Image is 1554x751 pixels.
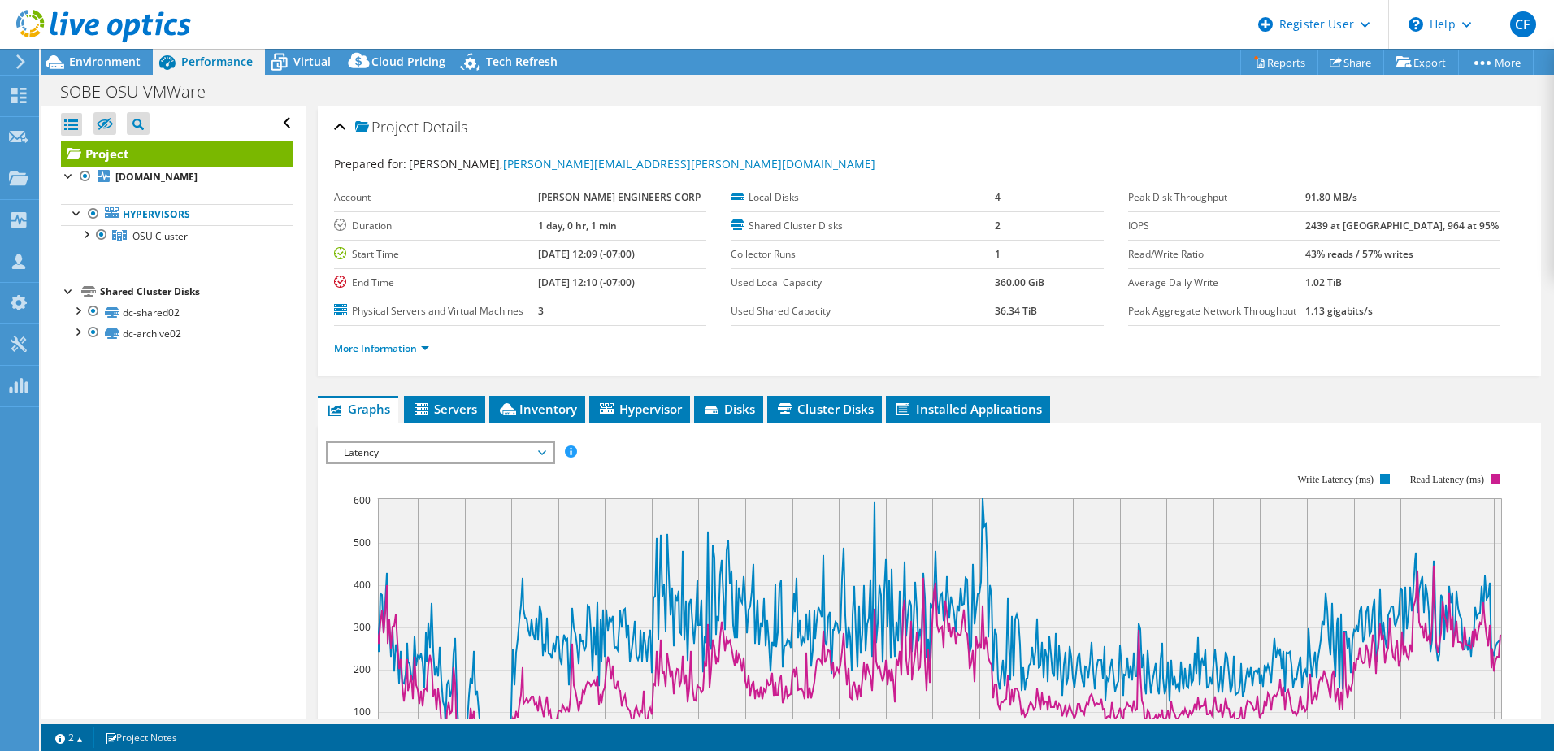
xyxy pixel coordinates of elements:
[1128,275,1306,291] label: Average Daily Write
[1305,304,1373,318] b: 1.13 gigabits/s
[355,119,419,136] span: Project
[354,662,371,676] text: 200
[69,54,141,69] span: Environment
[61,225,293,246] a: OSU Cluster
[61,204,293,225] a: Hypervisors
[1458,50,1534,75] a: More
[1410,474,1484,485] text: Read Latency (ms)
[354,705,371,718] text: 100
[702,401,755,417] span: Disks
[371,54,445,69] span: Cloud Pricing
[775,401,874,417] span: Cluster Disks
[538,219,617,232] b: 1 day, 0 hr, 1 min
[44,727,94,748] a: 2
[503,156,875,171] a: [PERSON_NAME][EMAIL_ADDRESS][PERSON_NAME][DOMAIN_NAME]
[334,341,429,355] a: More Information
[1128,246,1306,263] label: Read/Write Ratio
[354,493,371,507] text: 600
[1409,17,1423,32] svg: \n
[1305,190,1357,204] b: 91.80 MB/s
[731,303,995,319] label: Used Shared Capacity
[334,189,538,206] label: Account
[61,141,293,167] a: Project
[93,727,189,748] a: Project Notes
[100,282,293,302] div: Shared Cluster Disks
[115,170,198,184] b: [DOMAIN_NAME]
[181,54,253,69] span: Performance
[334,218,538,234] label: Duration
[132,229,188,243] span: OSU Cluster
[423,117,467,137] span: Details
[995,190,1001,204] b: 4
[326,401,390,417] span: Graphs
[1128,189,1306,206] label: Peak Disk Throughput
[61,323,293,344] a: dc-archive02
[731,189,995,206] label: Local Disks
[1305,276,1342,289] b: 1.02 TiB
[334,246,538,263] label: Start Time
[409,156,875,171] span: [PERSON_NAME],
[334,275,538,291] label: End Time
[1383,50,1459,75] a: Export
[1240,50,1318,75] a: Reports
[538,247,635,261] b: [DATE] 12:09 (-07:00)
[538,304,544,318] b: 3
[894,401,1042,417] span: Installed Applications
[334,303,538,319] label: Physical Servers and Virtual Machines
[61,167,293,188] a: [DOMAIN_NAME]
[354,620,371,634] text: 300
[1128,303,1306,319] label: Peak Aggregate Network Throughput
[1128,218,1306,234] label: IOPS
[293,54,331,69] span: Virtual
[354,578,371,592] text: 400
[497,401,577,417] span: Inventory
[354,536,371,549] text: 500
[1297,474,1373,485] text: Write Latency (ms)
[1317,50,1384,75] a: Share
[1510,11,1536,37] span: CF
[538,190,701,204] b: [PERSON_NAME] ENGINEERS CORP
[336,443,545,462] span: Latency
[995,247,1001,261] b: 1
[731,275,995,291] label: Used Local Capacity
[995,304,1037,318] b: 36.34 TiB
[597,401,682,417] span: Hypervisor
[1305,247,1413,261] b: 43% reads / 57% writes
[731,246,995,263] label: Collector Runs
[486,54,558,69] span: Tech Refresh
[412,401,477,417] span: Servers
[731,218,995,234] label: Shared Cluster Disks
[995,276,1044,289] b: 360.00 GiB
[995,219,1001,232] b: 2
[53,83,231,101] h1: SOBE-OSU-VMWare
[61,302,293,323] a: dc-shared02
[1305,219,1499,232] b: 2439 at [GEOGRAPHIC_DATA], 964 at 95%
[538,276,635,289] b: [DATE] 12:10 (-07:00)
[334,156,406,171] label: Prepared for:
